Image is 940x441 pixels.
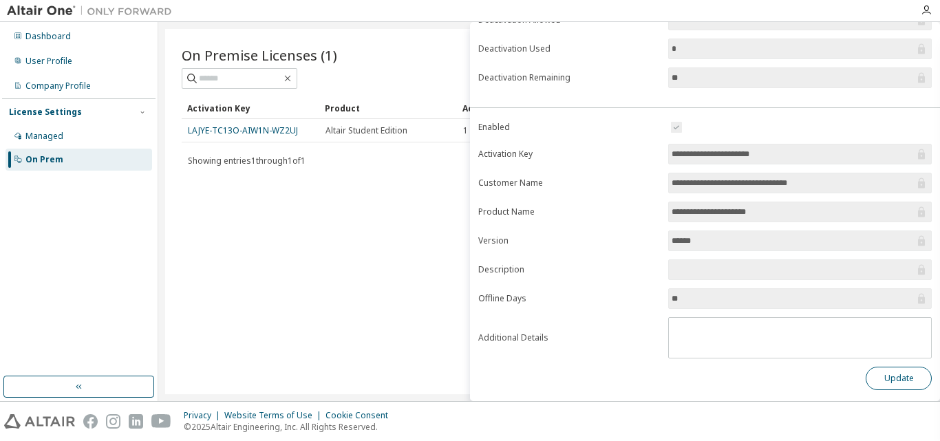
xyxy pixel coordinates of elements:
div: Activation Key [187,97,314,119]
img: facebook.svg [83,414,98,429]
label: Customer Name [478,178,660,189]
div: On Prem [25,154,63,165]
span: Showing entries 1 through 1 of 1 [188,155,306,166]
button: Update [866,367,932,390]
label: Additional Details [478,332,660,343]
label: Enabled [478,122,660,133]
img: linkedin.svg [129,414,143,429]
p: © 2025 Altair Engineering, Inc. All Rights Reserved. [184,421,396,433]
span: Altair Student Edition [325,125,407,136]
div: Dashboard [25,31,71,42]
span: 1 [463,125,468,136]
div: User Profile [25,56,72,67]
div: Product [325,97,451,119]
img: youtube.svg [151,414,171,429]
label: Activation Key [478,149,660,160]
img: Altair One [7,4,179,18]
div: Cookie Consent [325,410,396,421]
label: Deactivation Remaining [478,72,660,83]
img: instagram.svg [106,414,120,429]
div: Website Terms of Use [224,410,325,421]
div: Managed [25,131,63,142]
label: Deactivation Used [478,43,660,54]
div: Privacy [184,410,224,421]
div: Activation Allowed [462,97,589,119]
a: LAJYE-TC13O-AIW1N-WZ2UJ [188,125,298,136]
label: Offline Days [478,293,660,304]
img: altair_logo.svg [4,414,75,429]
label: Product Name [478,206,660,217]
label: Description [478,264,660,275]
div: License Settings [9,107,82,118]
div: Company Profile [25,80,91,92]
span: On Premise Licenses (1) [182,45,337,65]
label: Version [478,235,660,246]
